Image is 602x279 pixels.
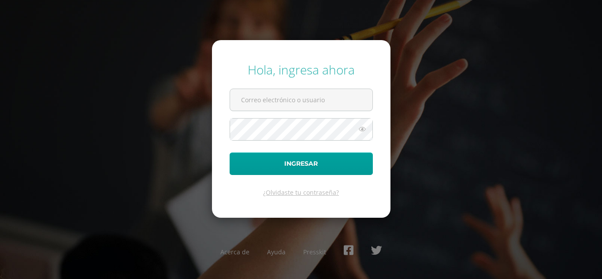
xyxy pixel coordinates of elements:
[230,153,373,175] button: Ingresar
[303,248,326,256] a: Presskit
[230,61,373,78] div: Hola, ingresa ahora
[267,248,286,256] a: Ayuda
[220,248,249,256] a: Acerca de
[230,89,372,111] input: Correo electrónico o usuario
[263,188,339,197] a: ¿Olvidaste tu contraseña?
